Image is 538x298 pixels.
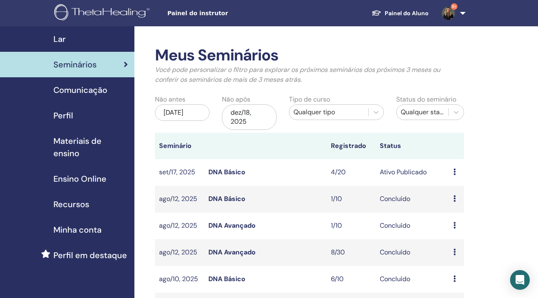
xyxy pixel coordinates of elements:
[155,186,204,213] td: ago/12, 2025
[53,58,97,71] span: Seminários
[208,248,256,256] a: DNA Avançado
[208,168,245,176] a: DNA Básico
[510,270,530,290] div: Open Intercom Messenger
[327,159,376,186] td: 4/20
[54,4,152,23] img: logo.png
[53,198,89,210] span: Recursos
[155,239,204,266] td: ago/12, 2025
[53,135,128,159] span: Materiais de ensino
[53,84,107,96] span: Comunicação
[155,104,210,121] div: [DATE]
[327,239,376,266] td: 8/30
[376,133,449,159] th: Status
[396,95,456,104] label: Status do seminário
[222,104,277,130] div: dez/18, 2025
[289,95,330,104] label: Tipo de curso
[327,186,376,213] td: 1/10
[53,224,102,236] span: Minha conta
[376,159,449,186] td: Ativo Publicado
[155,213,204,239] td: ago/12, 2025
[376,239,449,266] td: Concluído
[155,46,464,65] h2: Meus Seminários
[401,107,444,117] div: Qualquer status
[365,6,435,21] a: Painel do Aluno
[372,9,381,16] img: graduation-cap-white.svg
[376,186,449,213] td: Concluído
[53,33,66,45] span: Lar
[155,65,464,85] p: Você pode personalizar o filtro para explorar os próximos seminários dos próximos 3 meses ou conf...
[155,159,204,186] td: set/17, 2025
[53,249,127,261] span: Perfil em destaque
[293,107,364,117] div: Qualquer tipo
[327,213,376,239] td: 1/10
[222,95,250,104] label: Não após
[327,266,376,293] td: 6/10
[327,133,376,159] th: Registrado
[208,194,245,203] a: DNA Básico
[155,266,204,293] td: ago/10, 2025
[451,3,457,10] span: 9+
[53,173,106,185] span: Ensino Online
[208,221,256,230] a: DNA Avançado
[208,275,245,283] a: DNA Básico
[53,109,73,122] span: Perfil
[155,133,204,159] th: Seminário
[442,7,455,20] img: default.jpg
[167,9,291,18] span: Painel do instrutor
[376,266,449,293] td: Concluído
[155,95,185,104] label: Não antes
[376,213,449,239] td: Concluído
